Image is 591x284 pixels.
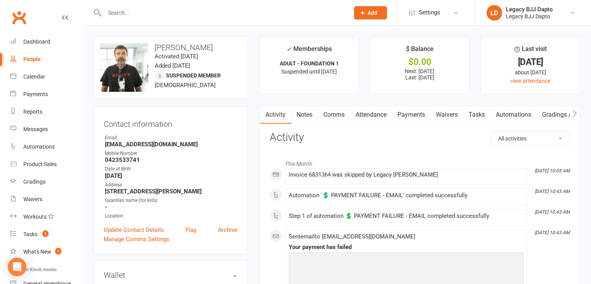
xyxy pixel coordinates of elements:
[105,172,237,179] strong: [DATE]
[105,197,237,204] div: Guardian name (for kids)
[10,51,82,68] a: People
[104,117,237,128] h3: Contact information
[289,192,524,199] div: Automation '💲 PAYMENT FAILURE - EMAIL' completed successfully
[8,258,26,276] div: Open Intercom Messenger
[23,161,57,167] div: Product Sales
[10,68,82,86] a: Calendar
[185,225,196,235] a: Flag
[23,56,41,62] div: People
[23,196,42,202] div: Waivers
[23,179,45,185] div: Gradings
[490,106,537,124] a: Automations
[10,138,82,156] a: Automations
[23,74,45,80] div: Calendar
[289,244,524,251] div: Your payment has failed
[155,82,216,89] span: [DEMOGRAPHIC_DATA]
[23,109,42,115] div: Reports
[10,33,82,51] a: Dashboard
[270,131,570,144] h3: Activity
[155,53,198,60] time: Activated [DATE]
[9,8,29,27] a: Clubworx
[488,68,573,77] div: about [DATE]
[100,43,148,92] img: image1744179397.png
[104,235,169,244] a: Manage Comms Settings
[55,248,61,254] span: 1
[488,58,573,66] div: [DATE]
[260,106,291,124] a: Activity
[289,172,524,178] div: Invoice 6831364 was skipped by Legacy [PERSON_NAME]
[105,141,237,148] strong: [EMAIL_ADDRESS][DOMAIN_NAME]
[10,243,82,261] a: What's New1
[42,230,49,237] span: 1
[486,5,502,21] div: LD
[350,106,392,124] a: Attendance
[104,271,237,279] h3: Wallet
[23,39,50,45] div: Dashboard
[23,91,48,97] div: Payments
[506,6,553,13] div: Legacy BJJ Dapto
[105,212,237,220] div: Location
[23,126,48,132] div: Messages
[392,106,431,124] a: Payments
[23,249,51,255] div: What's New
[289,233,415,240] span: Sent email to [EMAIL_ADDRESS][DOMAIN_NAME]
[10,103,82,121] a: Reports
[105,203,237,210] strong: -
[286,44,332,58] div: Memberships
[105,150,237,157] div: Mobile Number
[286,46,291,53] i: ✓
[535,189,570,194] i: [DATE] 10:43 AM
[281,68,337,75] span: Suspended until [DATE]
[506,13,553,20] div: Legacy BJJ Dapto
[431,106,463,124] a: Waivers
[368,10,377,16] span: Add
[155,62,190,69] time: Added [DATE]
[535,168,570,174] i: [DATE] 10:05 AM
[10,226,82,243] a: Tasks 1
[10,121,82,138] a: Messages
[406,44,434,58] div: $ Balance
[166,72,221,79] span: Suspended member
[100,43,241,52] h3: [PERSON_NAME]
[105,134,237,142] div: Email
[280,60,339,67] strong: ADULT - FOUNDATION 1
[535,230,570,235] i: [DATE] 10:43 AM
[105,156,237,163] strong: 0423533741
[23,214,47,220] div: Workouts
[10,208,82,226] a: Workouts
[291,106,318,124] a: Notes
[354,6,387,19] button: Add
[270,156,570,168] li: This Month
[535,209,570,215] i: [DATE] 10:43 AM
[102,7,344,18] input: Search...
[23,144,55,150] div: Automations
[218,225,237,235] a: Archive
[463,106,490,124] a: Tasks
[289,213,524,219] div: Step 1 of automation 💲 PAYMENT FAILURE - EMAIL completed successfully
[105,181,237,189] div: Address
[419,4,440,21] span: Settings
[104,225,164,235] a: Update Contact Details
[10,156,82,173] a: Product Sales
[318,106,350,124] a: Comms
[105,165,237,173] div: Date of Birth
[514,44,547,58] div: Last visit
[377,58,462,66] div: $0.00
[10,86,82,103] a: Payments
[23,231,37,237] div: Tasks
[10,173,82,191] a: Gradings
[10,191,82,208] a: Waivers
[377,68,462,81] p: Next: [DATE] Last: [DATE]
[105,188,237,195] strong: [STREET_ADDRESS][PERSON_NAME]
[511,78,550,84] a: view attendance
